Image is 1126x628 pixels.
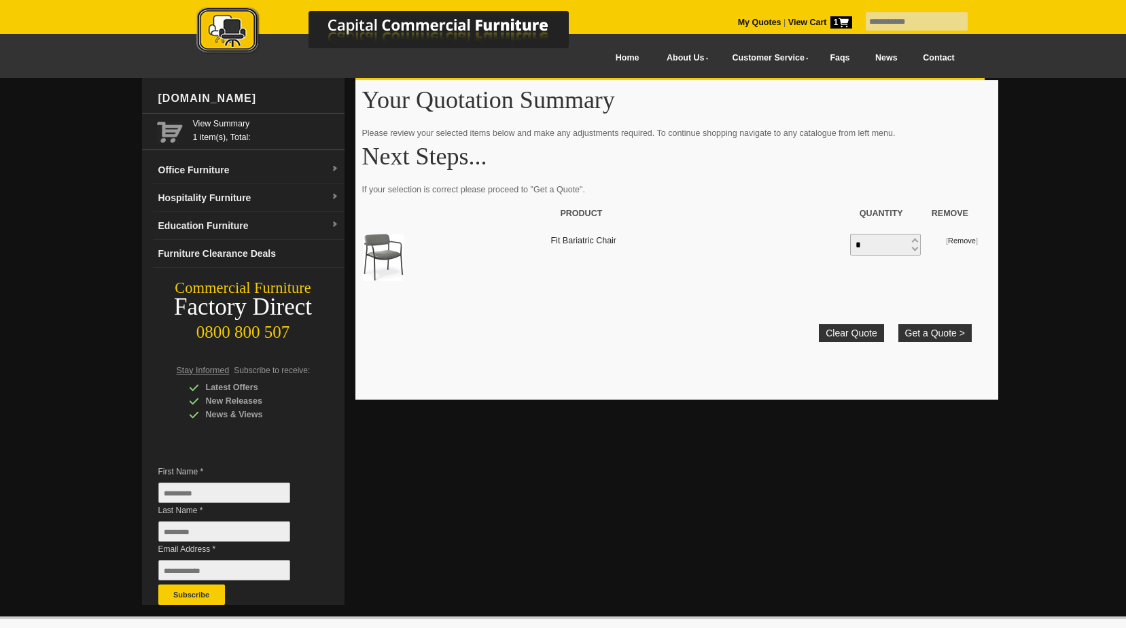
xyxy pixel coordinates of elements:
div: Commercial Furniture [142,279,345,298]
p: If your selection is correct please proceed to "Get a Quote". [362,183,991,196]
span: First Name * [158,465,311,478]
a: My Quotes [738,18,781,27]
a: About Us [652,43,717,73]
a: News [862,43,910,73]
a: Office Furnituredropdown [153,156,345,184]
a: Education Furnituredropdown [153,212,345,240]
img: Capital Commercial Furniture Logo [159,7,635,56]
a: Capital Commercial Furniture Logo [159,7,635,60]
div: News & Views [189,408,318,421]
img: dropdown [331,165,339,173]
span: 1 [830,16,852,29]
th: Remove [921,200,979,227]
th: Product [550,200,849,227]
small: [ ] [946,237,978,245]
p: Please review your selected items below and make any adjustments required. To continue shopping n... [362,126,991,140]
button: Get a Quote > [898,324,972,342]
span: 1 item(s), Total: [193,117,339,142]
a: Fit Bariatric Chair [550,236,616,245]
h1: Your Quotation Summary [362,87,991,113]
div: Factory Direct [142,298,345,317]
a: Hospitality Furnituredropdown [153,184,345,212]
a: Contact [910,43,967,73]
a: Customer Service [717,43,817,73]
div: Latest Offers [189,381,318,394]
h1: Next Steps... [362,143,991,169]
input: First Name * [158,483,290,503]
button: Subscribe [158,585,225,605]
a: Clear Quote [819,324,883,342]
input: Email Address * [158,560,290,580]
span: Last Name * [158,504,311,517]
a: Faqs [817,43,863,73]
a: Furniture Clearance Deals [153,240,345,268]
th: Quantity [849,200,921,227]
span: Stay Informed [177,366,230,375]
a: Remove [948,237,976,245]
div: [DOMAIN_NAME] [153,78,345,119]
a: View Summary [193,117,339,130]
strong: View Cart [788,18,852,27]
img: dropdown [331,221,339,229]
img: dropdown [331,193,339,201]
a: View Cart1 [786,18,851,27]
span: Subscribe to receive: [234,366,310,375]
div: 0800 800 507 [142,316,345,342]
span: Email Address * [158,542,311,556]
div: New Releases [189,394,318,408]
input: Last Name * [158,521,290,542]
